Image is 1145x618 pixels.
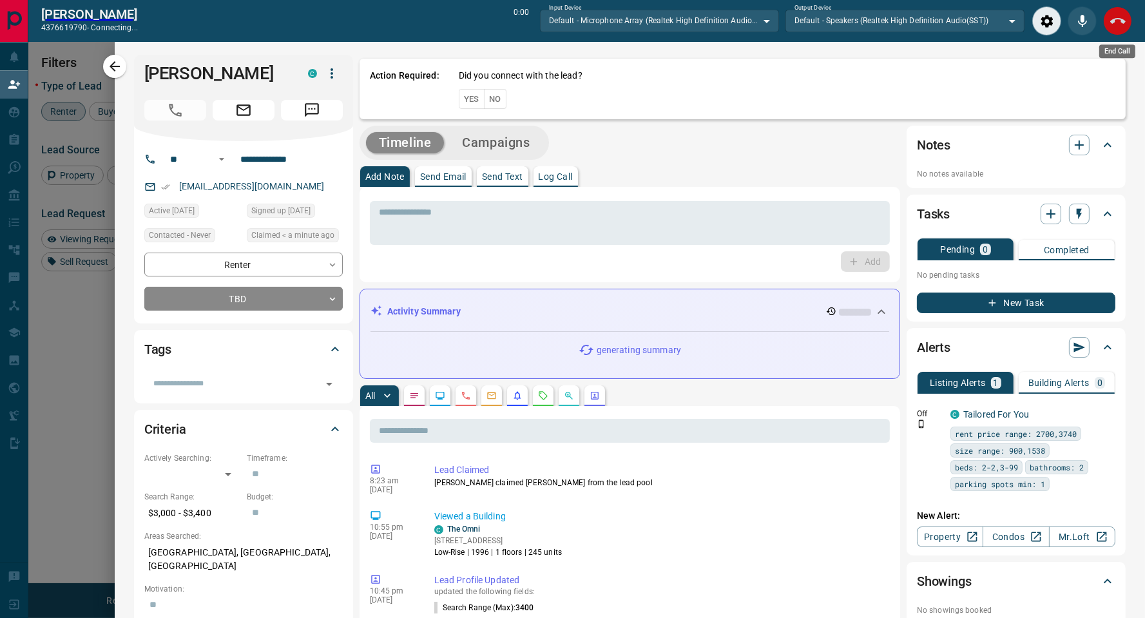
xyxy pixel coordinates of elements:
[955,444,1045,457] span: size range: 900,1538
[486,391,497,401] svg: Emails
[161,182,170,191] svg: Email Verified
[930,378,986,387] p: Listing Alerts
[366,132,445,153] button: Timeline
[917,204,950,224] h2: Tasks
[144,334,343,365] div: Tags
[917,266,1115,285] p: No pending tasks
[281,100,343,121] span: Message
[251,204,311,217] span: Signed up [DATE]
[1032,6,1061,35] div: Audio Settings
[917,571,972,592] h2: Showings
[917,198,1115,229] div: Tasks
[434,510,885,523] p: Viewed a Building
[144,100,206,121] span: Call
[482,172,523,181] p: Send Text
[434,463,885,477] p: Lead Claimed
[917,130,1115,160] div: Notes
[539,172,573,181] p: Log Call
[514,6,529,35] p: 0:00
[370,476,415,485] p: 8:23 am
[247,228,343,246] div: Thu Aug 14 2025
[179,181,325,191] a: [EMAIL_ADDRESS][DOMAIN_NAME]
[144,419,186,439] h2: Criteria
[387,305,461,318] p: Activity Summary
[144,530,343,542] p: Areas Searched:
[449,132,543,153] button: Campaigns
[940,245,975,254] p: Pending
[144,204,240,222] div: Tue Aug 12 2025
[794,4,831,12] label: Output Device
[214,151,229,167] button: Open
[917,420,926,429] svg: Push Notification Only
[950,410,959,419] div: condos.ca
[917,293,1115,313] button: New Task
[434,587,885,596] p: updated the following fields:
[917,526,983,547] a: Property
[247,452,343,464] p: Timeframe:
[983,245,988,254] p: 0
[420,172,467,181] p: Send Email
[955,427,1077,440] span: rent price range: 2700,3740
[365,172,405,181] p: Add Note
[917,168,1115,180] p: No notes available
[370,485,415,494] p: [DATE]
[247,204,343,222] div: Fri Jul 25 2025
[247,491,343,503] p: Budget:
[251,229,334,242] span: Claimed < a minute ago
[370,586,415,595] p: 10:45 pm
[144,287,343,311] div: TBD
[370,532,415,541] p: [DATE]
[785,10,1025,32] div: Default - Speakers (Realtek High Definition Audio(SST))
[1028,378,1090,387] p: Building Alerts
[144,63,289,84] h1: [PERSON_NAME]
[512,391,523,401] svg: Listing Alerts
[370,523,415,532] p: 10:55 pm
[434,535,562,546] p: [STREET_ADDRESS]
[917,337,950,358] h2: Alerts
[144,542,343,577] p: [GEOGRAPHIC_DATA], [GEOGRAPHIC_DATA], [GEOGRAPHIC_DATA]
[1044,246,1090,255] p: Completed
[917,135,950,155] h2: Notes
[435,391,445,401] svg: Lead Browsing Activity
[447,525,481,534] a: The Omni
[1097,378,1102,387] p: 0
[917,566,1115,597] div: Showings
[370,595,415,604] p: [DATE]
[434,602,534,613] p: Search Range (Max) :
[434,546,562,558] p: Low-Rise | 1996 | 1 floors | 245 units
[1103,6,1132,35] div: End Call
[549,4,582,12] label: Input Device
[91,23,137,32] span: connecting...
[144,339,171,360] h2: Tags
[983,526,1049,547] a: Condos
[434,574,885,587] p: Lead Profile Updated
[41,6,138,22] h2: [PERSON_NAME]
[409,391,419,401] svg: Notes
[994,378,999,387] p: 1
[1049,526,1115,547] a: Mr.Loft
[149,204,195,217] span: Active [DATE]
[308,69,317,78] div: condos.ca
[144,583,343,595] p: Motivation:
[461,391,471,401] svg: Calls
[370,69,439,109] p: Action Required:
[144,491,240,503] p: Search Range:
[144,253,343,276] div: Renter
[365,391,376,400] p: All
[144,452,240,464] p: Actively Searching:
[1030,461,1084,474] span: bathrooms: 2
[320,375,338,393] button: Open
[459,89,485,109] button: Yes
[564,391,574,401] svg: Opportunities
[1068,6,1097,35] div: Mute
[963,409,1029,420] a: Tailored For You
[434,477,885,488] p: [PERSON_NAME] claimed [PERSON_NAME] from the lead pool
[955,478,1045,490] span: parking spots min: 1
[917,332,1115,363] div: Alerts
[370,300,889,323] div: Activity Summary
[917,604,1115,616] p: No showings booked
[917,408,943,420] p: Off
[144,503,240,524] p: $3,000 - $3,400
[144,414,343,445] div: Criteria
[540,10,779,32] div: Default - Microphone Array (Realtek High Definition Audio(SST))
